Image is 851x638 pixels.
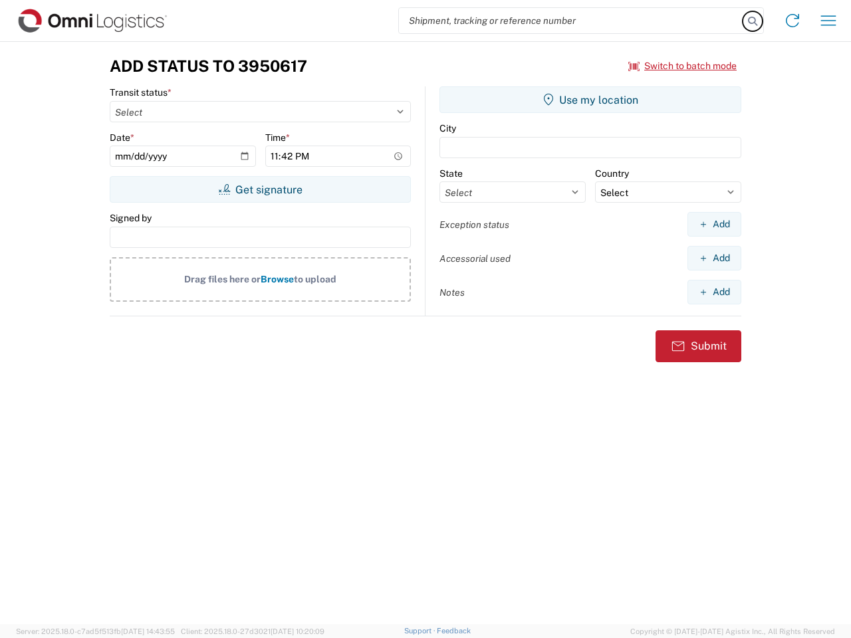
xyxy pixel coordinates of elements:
[595,167,629,179] label: Country
[630,625,835,637] span: Copyright © [DATE]-[DATE] Agistix Inc., All Rights Reserved
[399,8,743,33] input: Shipment, tracking or reference number
[656,330,741,362] button: Submit
[16,627,175,635] span: Server: 2025.18.0-c7ad5f513fb
[439,122,456,134] label: City
[110,132,134,144] label: Date
[437,627,471,635] a: Feedback
[121,627,175,635] span: [DATE] 14:43:55
[404,627,437,635] a: Support
[628,55,737,77] button: Switch to batch mode
[439,286,465,298] label: Notes
[184,274,261,284] span: Drag files here or
[294,274,336,284] span: to upload
[439,167,463,179] label: State
[687,246,741,270] button: Add
[687,212,741,237] button: Add
[181,627,324,635] span: Client: 2025.18.0-27d3021
[110,176,411,203] button: Get signature
[261,274,294,284] span: Browse
[265,132,290,144] label: Time
[439,219,509,231] label: Exception status
[110,212,152,224] label: Signed by
[110,86,172,98] label: Transit status
[439,86,741,113] button: Use my location
[110,56,307,76] h3: Add Status to 3950617
[687,280,741,304] button: Add
[439,253,511,265] label: Accessorial used
[271,627,324,635] span: [DATE] 10:20:09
